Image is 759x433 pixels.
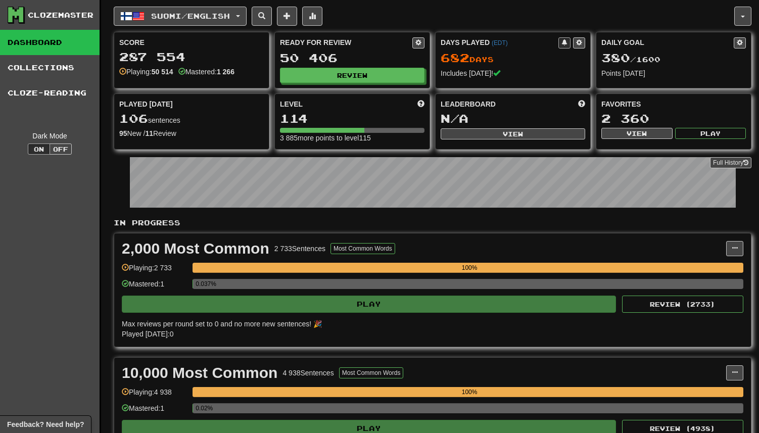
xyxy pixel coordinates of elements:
div: New / Review [119,128,264,138]
button: Search sentences [252,7,272,26]
button: Add sentence to collection [277,7,297,26]
button: On [28,143,50,155]
div: Playing: 4 938 [122,387,187,404]
span: N/A [441,111,468,125]
div: Max reviews per round set to 0 and no more new sentences! 🎉 [122,319,737,329]
div: Playing: 2 733 [122,263,187,279]
button: Review [280,68,424,83]
p: In Progress [114,218,751,228]
span: Open feedback widget [7,419,84,429]
div: 10,000 Most Common [122,365,277,380]
div: Includes [DATE]! [441,68,585,78]
div: 2,000 Most Common [122,241,269,256]
strong: 1 266 [217,68,234,76]
div: Days Played [441,37,558,47]
div: 100% [196,263,743,273]
div: 100% [196,387,743,397]
div: Dark Mode [8,131,92,141]
button: Most Common Words [339,367,404,378]
div: Mastered: 1 [122,279,187,296]
span: Played [DATE]: 0 [122,330,173,338]
button: More stats [302,7,322,26]
div: Daily Goal [601,37,734,49]
div: 4 938 Sentences [282,368,334,378]
div: 50 406 [280,52,424,64]
button: Most Common Words [330,243,395,254]
strong: 95 [119,129,127,137]
span: 106 [119,111,148,125]
div: Mastered: [178,67,234,77]
div: Day s [441,52,585,65]
div: Clozemaster [28,10,93,20]
button: Play [122,296,616,313]
div: 3 885 more points to level 115 [280,133,424,143]
span: 682 [441,51,469,65]
strong: 50 514 [152,68,173,76]
span: Leaderboard [441,99,496,109]
span: / 1600 [601,55,660,64]
div: Points [DATE] [601,68,746,78]
button: View [441,128,585,139]
span: This week in points, UTC [578,99,585,109]
button: Review (2733) [622,296,743,313]
a: (EDT) [492,39,508,46]
div: 2 733 Sentences [274,244,325,254]
span: 380 [601,51,630,65]
button: Off [50,143,72,155]
div: 287 554 [119,51,264,63]
div: Ready for Review [280,37,412,47]
strong: 11 [145,129,153,137]
button: Play [675,128,746,139]
span: Suomi / English [151,12,230,20]
div: Score [119,37,264,47]
div: Playing: [119,67,173,77]
button: View [601,128,673,139]
span: Score more points to level up [417,99,424,109]
div: Favorites [601,99,746,109]
a: Full History [710,157,751,168]
div: Mastered: 1 [122,403,187,420]
div: 114 [280,112,424,125]
span: Level [280,99,303,109]
div: sentences [119,112,264,125]
button: Suomi/English [114,7,247,26]
div: 2 360 [601,112,746,125]
span: Played [DATE] [119,99,173,109]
